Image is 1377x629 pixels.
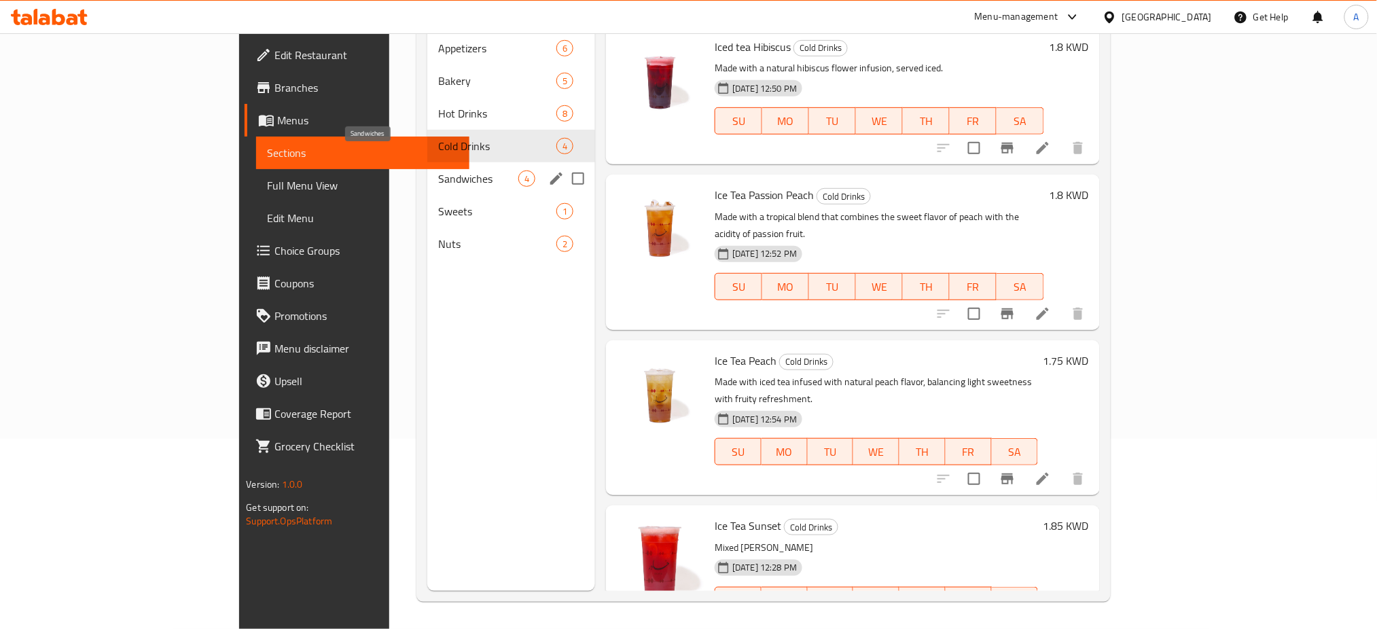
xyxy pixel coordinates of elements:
img: Ice Tea Peach [617,351,704,438]
div: items [556,236,573,252]
span: TU [813,590,848,610]
button: TH [899,587,946,614]
button: WE [856,273,903,300]
div: Cold Drinks [779,354,834,370]
span: 2 [557,238,573,251]
button: TU [808,587,854,614]
div: Cold Drinks [793,40,848,56]
div: Bakery [438,73,556,89]
button: delete [1062,132,1094,164]
a: Edit Menu [256,202,469,234]
span: [DATE] 12:28 PM [727,561,802,574]
h6: 1.85 KWD [1043,516,1089,535]
span: Hot Drinks [438,105,556,122]
a: Support.OpsPlatform [246,512,332,530]
span: TH [905,442,940,462]
button: SA [997,107,1043,134]
h6: 1.8 KWD [1050,185,1089,204]
button: WE [856,107,903,134]
span: Cold Drinks [817,189,870,204]
div: items [556,203,573,219]
a: Branches [245,71,469,104]
span: Ice Tea Peach [715,351,776,371]
span: Full Menu View [267,177,459,194]
span: Version: [246,475,279,493]
span: Ice Tea Sunset [715,516,781,536]
span: TU [813,442,848,462]
a: Choice Groups [245,234,469,267]
span: WE [861,277,897,297]
span: FR [951,442,986,462]
div: Cold Drinks [784,519,838,535]
span: Grocery Checklist [274,438,459,454]
span: Promotions [274,308,459,324]
button: TU [809,273,856,300]
span: Choice Groups [274,242,459,259]
button: SU [715,107,762,134]
button: delete [1062,298,1094,330]
p: Made with iced tea infused with natural peach flavor, balancing light sweetness with fruity refre... [715,374,1037,408]
span: Sweets [438,203,556,219]
div: Cold Drinks [438,138,556,154]
span: Nuts [438,236,556,252]
div: Hot Drinks8 [427,97,595,130]
div: Nuts2 [427,228,595,260]
a: Sections [256,137,469,169]
a: Menus [245,104,469,137]
span: TU [815,277,851,297]
h6: 1.8 KWD [1050,37,1089,56]
button: FR [946,438,992,465]
a: Upsell [245,365,469,397]
button: SU [715,587,762,614]
span: Coupons [274,275,459,291]
button: Branch-specific-item [991,298,1024,330]
a: Edit Restaurant [245,39,469,71]
button: TH [903,273,950,300]
span: [DATE] 12:52 PM [727,247,802,260]
span: Upsell [274,373,459,389]
span: TU [815,111,851,131]
span: WE [859,590,894,610]
span: FR [955,111,991,131]
span: Appetizers [438,40,556,56]
span: SU [721,590,756,610]
button: SU [715,273,762,300]
span: Cold Drinks [785,520,838,535]
span: Menus [277,112,459,128]
button: TH [899,438,946,465]
h6: 1.75 KWD [1043,351,1089,370]
div: Cold Drinks [817,188,871,204]
div: items [556,105,573,122]
span: Iced tea Hibiscus [715,37,791,57]
button: MO [762,438,808,465]
button: FR [950,273,997,300]
button: WE [853,587,899,614]
span: MO [767,590,802,610]
span: Select to update [960,465,988,493]
span: TH [908,111,944,131]
span: 1 [557,205,573,218]
a: Coverage Report [245,397,469,430]
span: Coverage Report [274,406,459,422]
button: MO [762,273,809,300]
span: 5 [557,75,573,88]
span: 8 [557,107,573,120]
span: Ice Tea Passion Peach [715,185,814,205]
button: delete [1062,463,1094,495]
button: TU [808,438,854,465]
span: [DATE] 12:54 PM [727,413,802,426]
span: MO [768,277,804,297]
span: SU [721,442,756,462]
span: TH [908,277,944,297]
a: Grocery Checklist [245,430,469,463]
a: Edit menu item [1035,306,1051,322]
span: FR [951,590,986,610]
div: Sweets1 [427,195,595,228]
span: 4 [557,140,573,153]
p: Made with a natural hibiscus flower infusion, served iced. [715,60,1043,77]
span: 1.0.0 [282,475,303,493]
span: 4 [519,173,535,185]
